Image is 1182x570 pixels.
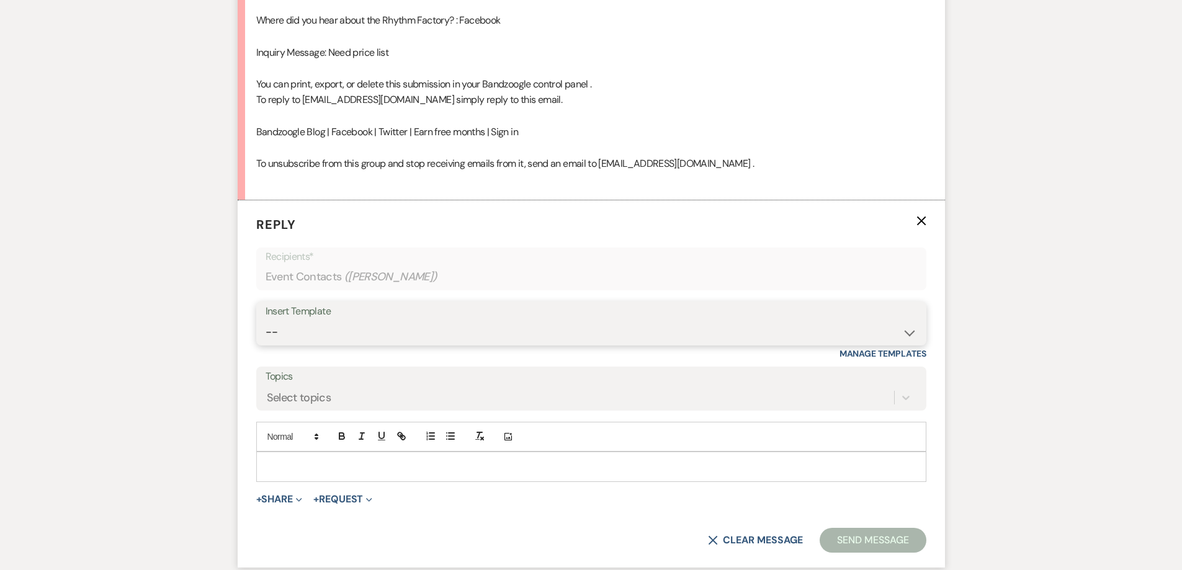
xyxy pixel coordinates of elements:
[267,390,331,406] div: Select topics
[256,494,303,504] button: Share
[839,348,926,359] a: Manage Templates
[344,269,437,285] span: ( [PERSON_NAME] )
[266,368,917,386] label: Topics
[256,494,262,504] span: +
[266,265,917,289] div: Event Contacts
[256,216,296,233] span: Reply
[313,494,372,504] button: Request
[266,303,917,321] div: Insert Template
[820,528,926,553] button: Send Message
[708,535,802,545] button: Clear message
[313,494,319,504] span: +
[266,249,917,265] p: Recipients*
